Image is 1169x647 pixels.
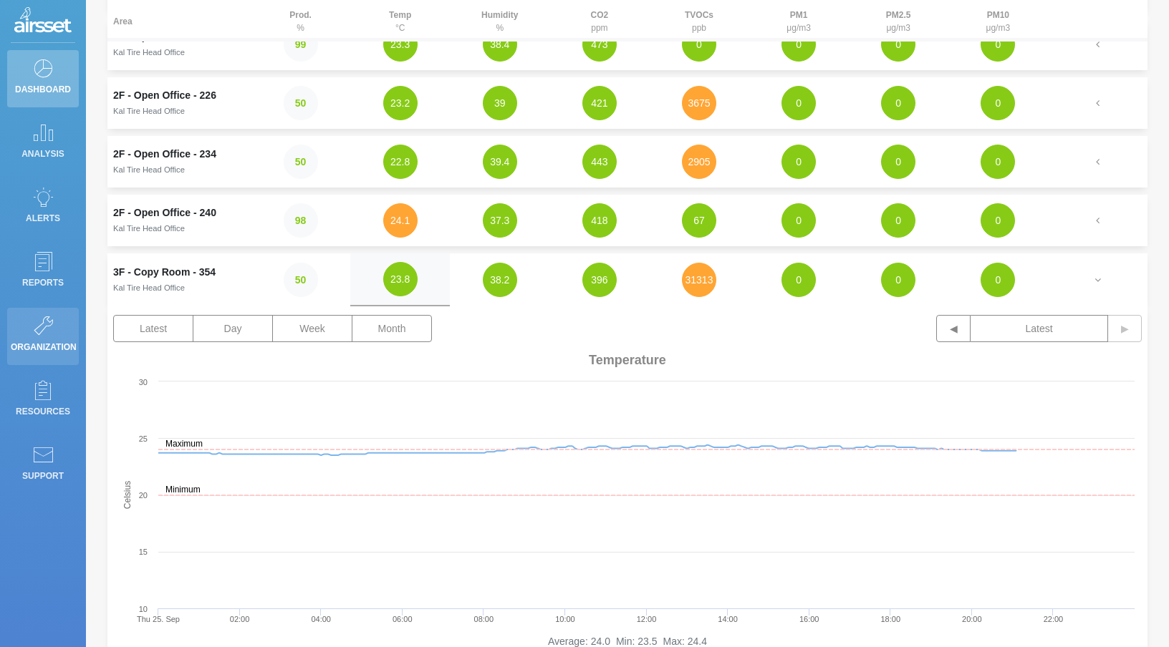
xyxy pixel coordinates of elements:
[284,263,318,297] button: 50
[113,283,185,292] small: Kal Tire Head Office
[483,27,517,62] button: 38.4
[383,27,418,62] button: 23.3
[107,195,251,246] td: 2F - Open Office - 240Kal Tire Head Office
[295,156,307,167] strong: 50
[14,7,72,36] img: Logo
[113,16,133,26] strong: Area
[582,27,617,62] button: 473
[881,27,915,62] button: 0
[881,86,915,120] button: 0
[272,315,352,342] button: Week
[289,10,312,20] strong: Prod.
[781,203,816,238] button: 0
[799,615,819,623] text: 16:00
[113,107,185,115] small: Kal Tire Head Office
[7,372,79,429] a: Resources
[781,145,816,179] button: 0
[113,224,185,233] small: Kal Tire Head Office
[582,86,617,120] button: 421
[295,39,307,50] strong: 99
[790,10,808,20] strong: PM1
[295,97,307,109] strong: 50
[591,10,609,20] strong: CO2
[936,315,971,342] button: ◀
[383,262,418,296] button: 23.8
[107,136,251,188] td: 2F - Open Office - 234Kal Tire Head Office
[582,145,617,179] button: 443
[107,253,251,306] td: 3F - Copy Room - 354Kal Tire Head Office
[483,263,517,297] button: 38.2
[11,143,75,165] p: Analysis
[284,86,318,120] button: 50
[11,208,75,229] p: Alerts
[682,86,716,120] button: 3675
[881,263,915,297] button: 0
[7,179,79,236] a: Alerts
[295,274,307,286] strong: 50
[981,27,1015,62] button: 0
[981,145,1015,179] button: 0
[781,86,816,120] button: 0
[383,203,418,238] button: 24.1
[284,145,318,179] button: 50
[295,215,307,226] strong: 98
[230,615,250,623] text: 02:00
[1044,615,1064,623] text: 22:00
[7,115,79,172] a: Analysis
[11,401,75,422] p: Resources
[637,615,657,623] text: 12:00
[139,434,148,443] text: 25
[971,315,1108,342] button: Latest
[886,10,911,20] strong: PM2.5
[165,485,201,495] text: Minimum
[11,79,75,100] p: Dashboard
[107,77,251,129] td: 2F - Open Office - 226Kal Tire Head Office
[881,203,915,238] button: 0
[107,19,251,70] td: 2F - Open Office - 221Kal Tire Head Office
[881,145,915,179] button: 0
[474,615,494,623] text: 08:00
[284,27,318,62] button: 99
[139,378,148,386] text: 30
[555,615,575,623] text: 10:00
[383,145,418,179] button: 22.8
[582,263,617,297] button: 396
[481,10,518,20] strong: Humidity
[682,27,716,62] button: 0
[137,615,180,623] text: Thu 25. Sep
[682,203,716,238] button: 67
[7,308,79,365] a: Organization
[139,605,148,613] text: 10
[7,50,79,107] a: Dashboard
[284,203,318,238] button: 98
[682,263,716,297] button: 31313
[139,491,148,500] text: 20
[139,548,148,556] text: 15
[718,615,738,623] text: 14:00
[589,353,666,368] span: Temperature
[483,86,517,120] button: 39
[193,315,273,342] button: Day
[582,203,617,238] button: 418
[781,263,816,297] button: 0
[113,165,185,174] small: Kal Tire Head Office
[981,203,1015,238] button: 0
[7,243,79,301] a: Reports
[122,481,133,509] text: Celsius
[981,86,1015,120] button: 0
[352,315,432,342] button: Month
[781,27,816,62] button: 0
[389,10,411,20] strong: Temp
[1107,315,1142,342] button: ▶
[483,203,517,238] button: 37.3
[962,615,982,623] text: 20:00
[165,439,203,449] text: Maximum
[11,465,75,487] p: Support
[981,263,1015,297] button: 0
[483,145,517,179] button: 39.4
[11,336,75,358] p: Organization
[11,272,75,293] p: Reports
[113,315,193,342] button: Latest
[880,615,900,623] text: 18:00
[113,48,185,57] small: Kal Tire Head Office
